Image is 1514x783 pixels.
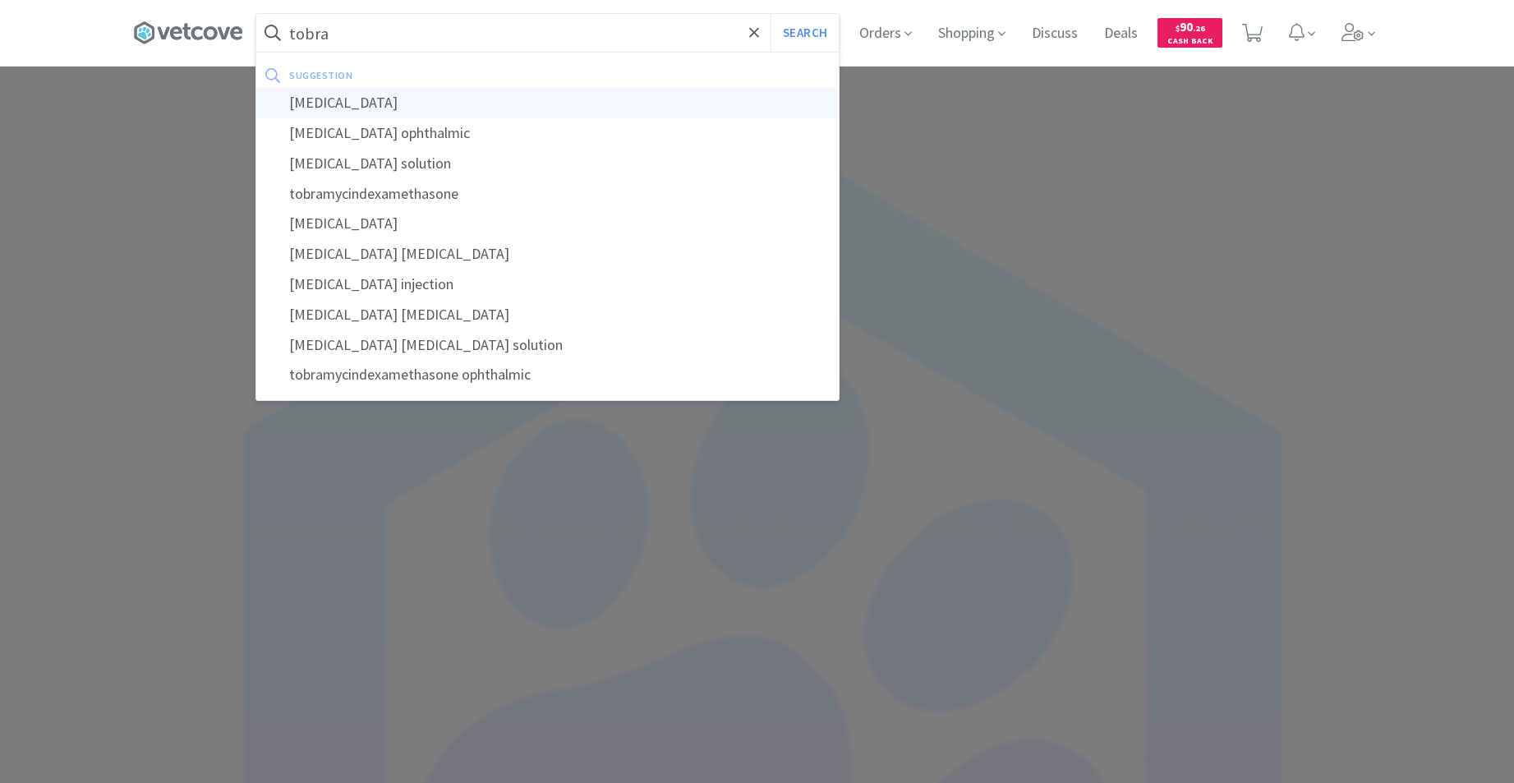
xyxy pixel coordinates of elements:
[256,14,839,52] input: Search by item, sku, manufacturer, ingredient, size...
[289,62,591,88] div: suggestion
[1098,26,1144,41] a: Deals
[1176,23,1180,34] span: $
[1157,11,1222,55] a: $90.26Cash Back
[771,14,839,52] button: Search
[256,209,839,239] div: [MEDICAL_DATA]
[1193,23,1205,34] span: . 26
[256,269,839,300] div: [MEDICAL_DATA] injection
[256,360,839,390] div: tobramycindexamethasone ophthalmic
[256,118,839,149] div: [MEDICAL_DATA] ophthalmic
[256,239,839,269] div: [MEDICAL_DATA] [MEDICAL_DATA]
[256,88,839,118] div: [MEDICAL_DATA]
[1176,19,1205,35] span: 90
[256,300,839,330] div: [MEDICAL_DATA] [MEDICAL_DATA]
[1025,26,1084,41] a: Discuss
[256,179,839,210] div: tobramycindexamethasone
[1167,37,1213,48] span: Cash Back
[256,330,839,361] div: [MEDICAL_DATA] [MEDICAL_DATA] solution
[256,149,839,179] div: [MEDICAL_DATA] solution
